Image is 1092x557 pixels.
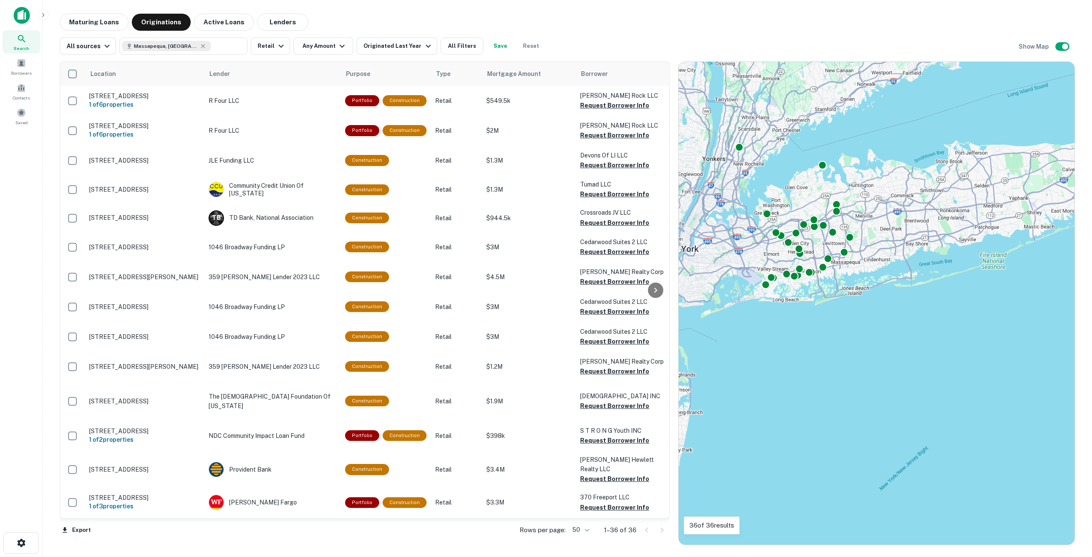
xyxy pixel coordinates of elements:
div: Originated Last Year [363,41,433,51]
h6: Show Map [1019,42,1050,51]
div: TD Bank, National Association [209,210,337,226]
button: Request Borrower Info [580,189,649,199]
p: $1.3M [486,156,572,165]
div: This loan purpose was for construction [383,430,427,441]
div: This is a portfolio loan with 3 properties [345,497,379,508]
button: Export [60,524,93,537]
p: 359 [PERSON_NAME] Lender 2023 LLC [209,362,337,371]
div: This loan purpose was for construction [345,271,389,282]
p: [STREET_ADDRESS] [89,157,200,164]
p: NDC Community Impact Loan Fund [209,431,337,440]
p: T B [212,213,221,222]
div: This loan purpose was for construction [383,125,427,136]
th: Purpose [341,62,431,86]
div: This loan purpose was for construction [345,301,389,312]
p: [PERSON_NAME] Realty Corp [580,267,665,277]
a: Saved [3,105,40,128]
button: Originations [132,14,191,31]
h6: 1 of 2 properties [89,435,200,444]
p: $3.4M [486,465,572,474]
p: Retail [435,498,478,507]
p: 1–36 of 36 [604,525,636,535]
p: [STREET_ADDRESS][PERSON_NAME] [89,363,200,370]
p: $1.9M [486,397,572,406]
div: This loan purpose was for construction [345,396,389,406]
button: Request Borrower Info [580,401,649,411]
button: Request Borrower Info [580,366,649,376]
p: [STREET_ADDRESS] [89,243,200,251]
div: This loan purpose was for construction [383,497,427,508]
p: Retail [435,126,478,135]
div: 50 [569,524,590,536]
img: picture [209,495,224,510]
p: Retail [435,156,478,165]
span: Lender [209,69,230,79]
p: 359 [PERSON_NAME] Lender 2023 LLC [209,272,337,282]
div: This is a portfolio loan with 6 properties [345,125,379,136]
button: Request Borrower Info [580,435,649,446]
p: $2M [486,126,572,135]
span: Location [90,69,127,79]
th: Type [431,62,482,86]
p: 1046 Broadway Funding LP [209,242,337,252]
a: Contacts [3,80,40,103]
p: Cedarwood Suites 2 LLC [580,327,665,336]
button: Request Borrower Info [580,502,649,513]
span: Borrowers [11,70,32,76]
button: Retail [251,38,290,55]
p: $398k [486,431,572,440]
button: Request Borrower Info [580,247,649,257]
p: The [DEMOGRAPHIC_DATA] Foundation Of [US_STATE] [209,392,337,411]
button: Request Borrower Info [580,218,649,228]
p: Retail [435,213,478,223]
p: $4.5M [486,272,572,282]
p: $944.5k [486,213,572,223]
p: R Four LLC [209,126,337,135]
p: Tumad LLC [580,180,665,189]
a: Search [3,30,40,53]
p: Crossroads JV LLC [580,208,665,217]
div: All sources [67,41,112,51]
p: Retail [435,465,478,474]
p: $1.2M [486,362,572,371]
p: Retail [435,185,478,194]
p: Rows per page: [520,525,566,535]
div: This loan purpose was for construction [345,331,389,342]
button: Reset [517,38,545,55]
p: JLE Funding LLC [209,156,337,165]
button: Active Loans [194,14,254,31]
p: 1046 Broadway Funding LP [209,332,337,341]
p: $1.3M [486,185,572,194]
a: Borrowers [3,55,40,78]
p: $549.5k [486,96,572,105]
div: [PERSON_NAME] Fargo [209,495,337,510]
h6: 1 of 3 properties [89,502,200,511]
p: 1046 Broadway Funding LP [209,302,337,312]
div: This loan purpose was for construction [345,464,389,475]
p: [STREET_ADDRESS][PERSON_NAME] [89,273,200,281]
p: Retail [435,431,478,440]
button: Request Borrower Info [580,130,649,140]
h6: 1 of 6 properties [89,100,200,109]
p: [PERSON_NAME] Hewlett Realty LLC [580,455,665,474]
button: All Filters [441,38,483,55]
h6: 1 of 6 properties [89,130,200,139]
p: [PERSON_NAME] Realty Corp [580,357,665,366]
span: Saved [15,119,28,126]
p: [STREET_ADDRESS] [89,466,200,473]
p: Devons Of LI LLC [580,151,665,160]
p: Retail [435,397,478,406]
p: [DEMOGRAPHIC_DATA] INC [580,391,665,401]
p: Retail [435,272,478,282]
p: Retail [435,96,478,105]
button: Request Borrower Info [580,100,649,111]
div: Community Credit Union Of [US_STATE] [209,182,337,197]
p: [STREET_ADDRESS] [89,494,200,502]
th: Borrower [576,62,670,86]
button: Request Borrower Info [580,277,649,287]
th: Location [85,62,204,86]
p: [STREET_ADDRESS] [89,186,200,193]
